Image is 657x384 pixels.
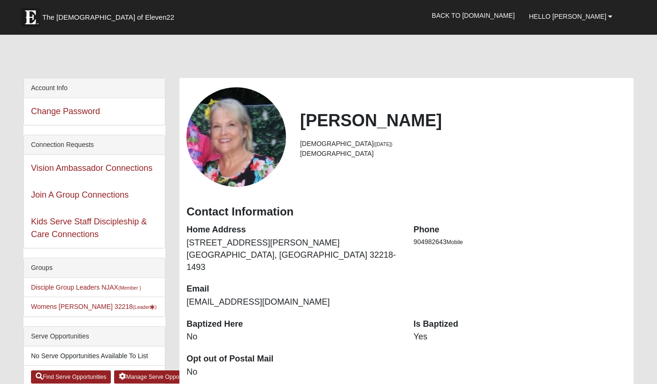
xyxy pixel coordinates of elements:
div: Groups [24,258,165,278]
dd: No [186,331,399,343]
span: Mobile [447,239,463,246]
dt: Phone [414,224,626,236]
h3: Contact Information [186,205,626,219]
a: Kids Serve Staff Discipleship & Care Connections [31,217,147,239]
li: No Serve Opportunities Available To List [24,346,165,366]
div: Serve Opportunities [24,327,165,346]
dt: Is Baptized [414,318,626,330]
li: [DEMOGRAPHIC_DATA] [300,139,626,149]
small: (Member ) [118,285,141,291]
dt: Home Address [186,224,399,236]
small: ([DATE]) [374,141,393,147]
span: Hello [PERSON_NAME] [529,13,606,20]
span: The [DEMOGRAPHIC_DATA] of Eleven22 [42,13,174,22]
a: Womens [PERSON_NAME] 32218(Leader) [31,303,157,310]
h2: [PERSON_NAME] [300,110,626,131]
dd: [STREET_ADDRESS][PERSON_NAME] [GEOGRAPHIC_DATA], [GEOGRAPHIC_DATA] 32218-1493 [186,237,399,273]
div: Account Info [24,78,165,98]
a: Join A Group Connections [31,190,129,200]
a: Disciple Group Leaders NJAX(Member ) [31,284,141,291]
a: Manage Serve Opportunities [114,370,204,384]
a: Vision Ambassador Connections [31,163,153,173]
a: View Fullsize Photo [186,87,286,187]
dd: [EMAIL_ADDRESS][DOMAIN_NAME] [186,296,399,308]
a: Find Serve Opportunities [31,370,111,384]
img: Eleven22 logo [21,8,40,27]
dt: Email [186,283,399,295]
a: Hello [PERSON_NAME] [522,5,619,28]
dd: Yes [414,331,626,343]
li: 904982643 [414,237,626,247]
li: [DEMOGRAPHIC_DATA] [300,149,626,159]
div: Connection Requests [24,135,165,155]
a: Back to [DOMAIN_NAME] [425,4,522,27]
small: (Leader ) [133,304,157,310]
dd: No [186,366,399,378]
a: The [DEMOGRAPHIC_DATA] of Eleven22 [16,3,204,27]
dt: Opt out of Postal Mail [186,353,399,365]
a: Change Password [31,107,100,116]
dt: Baptized Here [186,318,399,330]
